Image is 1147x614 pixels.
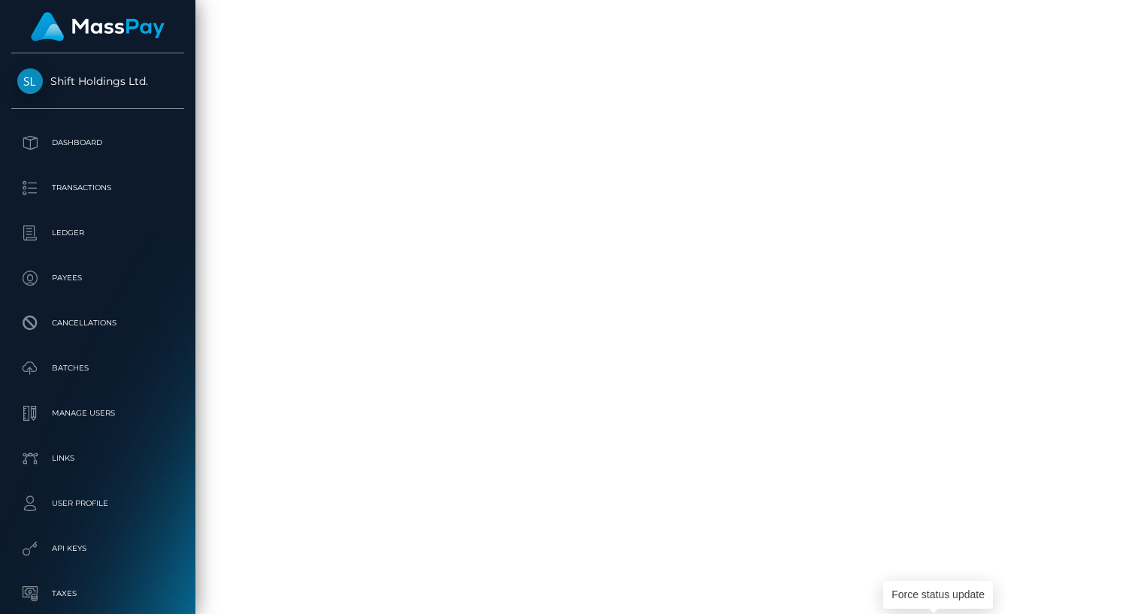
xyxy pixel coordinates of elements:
[11,530,184,567] a: API Keys
[11,214,184,252] a: Ledger
[17,537,178,560] p: API Keys
[17,177,178,199] p: Transactions
[11,169,184,207] a: Transactions
[11,259,184,297] a: Payees
[17,492,178,515] p: User Profile
[17,68,43,94] img: Shift Holdings Ltd.
[31,12,165,41] img: MassPay Logo
[11,74,184,88] span: Shift Holdings Ltd.
[11,304,184,342] a: Cancellations
[11,485,184,522] a: User Profile
[11,575,184,612] a: Taxes
[17,222,178,244] p: Ledger
[11,395,184,432] a: Manage Users
[11,440,184,477] a: Links
[17,447,178,470] p: Links
[883,581,993,609] div: Force status update
[11,349,184,387] a: Batches
[17,267,178,289] p: Payees
[17,582,178,605] p: Taxes
[17,312,178,334] p: Cancellations
[17,132,178,154] p: Dashboard
[11,124,184,162] a: Dashboard
[17,402,178,425] p: Manage Users
[17,357,178,380] p: Batches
